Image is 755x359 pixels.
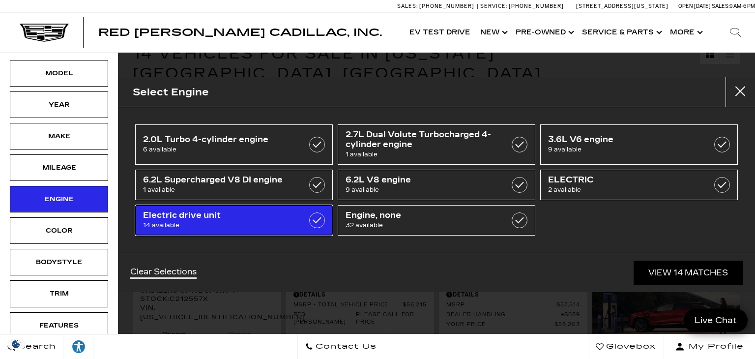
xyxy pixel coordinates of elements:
[678,3,711,9] span: Open [DATE]
[135,124,333,165] a: 2.0L Turbo 4-cylinder engine6 available
[477,3,566,9] a: Service: [PHONE_NUMBER]
[338,205,535,236] a: Engine, none32 available
[346,150,500,159] span: 1 available
[10,186,108,212] div: EngineEngine
[548,145,703,154] span: 9 available
[143,210,298,220] span: Electric drive unit
[135,205,333,236] a: Electric drive unit14 available
[10,154,108,181] div: MileageMileage
[346,220,500,230] span: 32 available
[34,320,84,331] div: Features
[143,220,298,230] span: 14 available
[34,225,84,236] div: Color
[397,3,418,9] span: Sales:
[64,339,93,354] div: Explore your accessibility options
[297,334,384,359] a: Contact Us
[346,185,500,195] span: 9 available
[684,309,748,332] a: Live Chat
[5,339,28,349] img: Opt-Out Icon
[133,84,209,100] h2: Select Engine
[346,175,500,185] span: 6.2L V8 engine
[10,60,108,87] div: ModelModel
[10,312,108,339] div: FeaturesFeatures
[690,315,742,326] span: Live Chat
[604,340,656,354] span: Glovebox
[548,175,703,185] span: ELECTRIC
[10,249,108,275] div: BodystyleBodystyle
[419,3,474,9] span: [PHONE_NUMBER]
[143,185,298,195] span: 1 available
[405,13,475,52] a: EV Test Drive
[685,340,744,354] span: My Profile
[34,162,84,173] div: Mileage
[10,217,108,244] div: ColorColor
[338,124,535,165] a: 2.7L Dual Volute Turbocharged 4-cylinder engine1 available
[475,13,511,52] a: New
[10,280,108,307] div: TrimTrim
[729,3,755,9] span: 9 AM-6 PM
[15,340,56,354] span: Search
[20,23,69,42] img: Cadillac Dark Logo with Cadillac White Text
[34,257,84,268] div: Bodystyle
[665,13,706,52] button: More
[34,194,84,205] div: Engine
[548,135,703,145] span: 3.6L V6 engine
[338,170,535,200] a: 6.2L V8 engine9 available
[10,91,108,118] div: YearYear
[397,3,477,9] a: Sales: [PHONE_NUMBER]
[509,3,564,9] span: [PHONE_NUMBER]
[634,261,743,285] a: View 14 Matches
[130,267,197,279] a: Clear Selections
[511,13,577,52] a: Pre-Owned
[576,3,668,9] a: [STREET_ADDRESS][US_STATE]
[480,3,507,9] span: Service:
[346,210,500,220] span: Engine, none
[577,13,665,52] a: Service & Parts
[726,77,755,107] button: close
[34,288,84,299] div: Trim
[143,145,298,154] span: 6 available
[64,334,94,359] a: Explore your accessibility options
[143,135,298,145] span: 2.0L Turbo 4-cylinder engine
[313,340,377,354] span: Contact Us
[346,130,500,150] span: 2.7L Dual Volute Turbocharged 4-cylinder engine
[5,339,28,349] section: Click to Open Cookie Consent Modal
[548,185,703,195] span: 2 available
[98,27,382,38] span: Red [PERSON_NAME] Cadillac, Inc.
[34,68,84,79] div: Model
[10,123,108,150] div: MakeMake
[98,28,382,37] a: Red [PERSON_NAME] Cadillac, Inc.
[588,334,664,359] a: Glovebox
[143,175,298,185] span: 6.2L Supercharged V8 DI engine
[34,131,84,142] div: Make
[664,334,755,359] button: Open user profile menu
[34,99,84,110] div: Year
[135,170,333,200] a: 6.2L Supercharged V8 DI engine1 available
[540,124,738,165] a: 3.6L V6 engine9 available
[540,170,738,200] a: ELECTRIC2 available
[712,3,729,9] span: Sales:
